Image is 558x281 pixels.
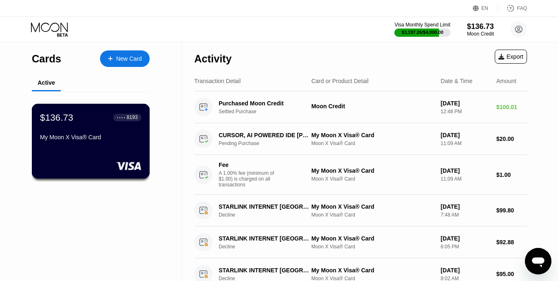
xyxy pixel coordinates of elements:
[219,140,318,146] div: Pending Purchase
[517,5,527,11] div: FAQ
[473,4,498,12] div: EN
[441,212,490,218] div: 7:48 AM
[219,203,311,210] div: STARLINK INTERNET [GEOGRAPHIC_DATA] IE
[311,176,434,182] div: Moon X Visa® Card
[394,22,450,28] div: Visa Monthly Spend Limit
[194,123,527,155] div: CURSOR, AI POWERED IDE [PHONE_NUMBER] USPending PurchaseMy Moon X Visa® CardMoon X Visa® Card[DAT...
[219,212,318,218] div: Decline
[311,203,434,210] div: My Moon X Visa® Card
[40,112,73,123] div: $136.73
[441,78,472,84] div: Date & Time
[311,244,434,250] div: Moon X Visa® Card
[38,79,55,86] div: Active
[32,104,149,178] div: $136.73● ● ● ●8193My Moon X Visa® Card
[441,235,490,242] div: [DATE]
[496,78,516,84] div: Amount
[194,155,527,195] div: FeeA 1.00% fee (minimum of $1.00) is charged on all transactionsMy Moon X Visa® CardMoon X Visa® ...
[311,212,434,218] div: Moon X Visa® Card
[498,4,527,12] div: FAQ
[496,171,527,178] div: $1.00
[219,244,318,250] div: Decline
[467,31,494,37] div: Moon Credit
[467,22,494,31] div: $136.73
[116,55,142,62] div: New Card
[311,140,434,146] div: Moon X Visa® Card
[311,78,369,84] div: Card or Product Detail
[194,226,527,258] div: STARLINK INTERNET [GEOGRAPHIC_DATA] IEDeclineMy Moon X Visa® CardMoon X Visa® Card[DATE]6:05 PM$9...
[126,114,138,120] div: 8193
[441,244,490,250] div: 6:05 PM
[194,78,241,84] div: Transaction Detail
[311,132,434,138] div: My Moon X Visa® Card
[496,136,527,142] div: $20.00
[311,267,434,274] div: My Moon X Visa® Card
[496,239,527,245] div: $92.88
[441,109,490,114] div: 12:48 PM
[441,176,490,182] div: 11:09 AM
[219,162,277,168] div: Fee
[219,100,311,107] div: Purchased Moon Credit
[496,207,527,214] div: $99.80
[194,91,527,123] div: Purchased Moon CreditSettled PurchaseMoon Credit[DATE]12:48 PM$100.01
[311,167,434,174] div: My Moon X Visa® Card
[194,195,527,226] div: STARLINK INTERNET [GEOGRAPHIC_DATA] IEDeclineMy Moon X Visa® CardMoon X Visa® Card[DATE]7:48 AM$9...
[219,109,318,114] div: Settled Purchase
[219,235,311,242] div: STARLINK INTERNET [GEOGRAPHIC_DATA] IE
[482,5,489,11] div: EN
[441,132,490,138] div: [DATE]
[100,50,150,67] div: New Card
[402,30,444,35] div: $3,197.26 / $4,000.00
[311,103,434,110] div: Moon Credit
[117,116,125,119] div: ● ● ● ●
[441,267,490,274] div: [DATE]
[467,22,494,37] div: $136.73Moon Credit
[219,267,311,274] div: STARLINK INTERNET [GEOGRAPHIC_DATA] IE
[441,100,490,107] div: [DATE]
[40,134,141,140] div: My Moon X Visa® Card
[219,132,311,138] div: CURSOR, AI POWERED IDE [PHONE_NUMBER] US
[441,203,490,210] div: [DATE]
[441,140,490,146] div: 11:09 AM
[498,53,523,60] div: Export
[311,235,434,242] div: My Moon X Visa® Card
[194,53,231,65] div: Activity
[32,53,61,65] div: Cards
[219,170,281,188] div: A 1.00% fee (minimum of $1.00) is charged on all transactions
[525,248,551,274] iframe: Button to launch messaging window
[496,104,527,110] div: $100.01
[394,22,450,37] div: Visa Monthly Spend Limit$3,197.26/$4,000.00
[495,50,527,64] div: Export
[441,167,490,174] div: [DATE]
[496,271,527,277] div: $95.00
